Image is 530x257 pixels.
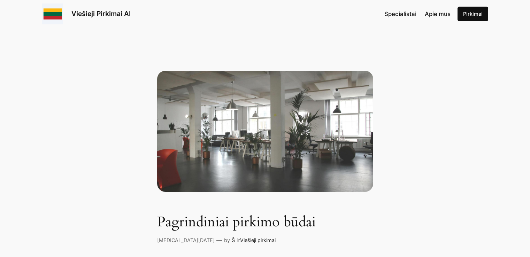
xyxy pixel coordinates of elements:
[71,9,131,18] a: Viešieji Pirkimai AI
[42,3,63,24] img: Viešieji pirkimai logo
[216,236,222,245] p: —
[224,236,230,244] p: by
[384,9,451,18] nav: Navigation
[384,9,416,18] a: Specialistai
[157,214,373,230] h1: Pagrindiniai pirkimo būdai
[237,237,240,243] span: in
[157,237,215,243] a: [MEDICAL_DATA][DATE]
[232,237,235,243] a: Š
[157,71,373,192] : green leafed plants
[240,237,276,243] a: Viešieji pirkimai
[425,10,451,17] span: Apie mus
[384,10,416,17] span: Specialistai
[458,7,488,21] a: Pirkimai
[425,9,451,18] a: Apie mus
